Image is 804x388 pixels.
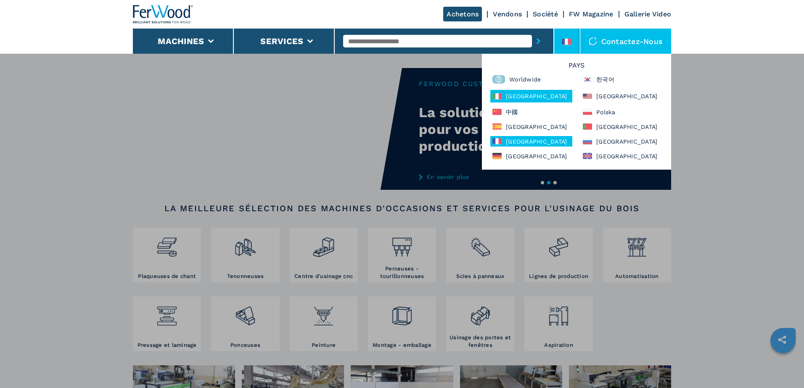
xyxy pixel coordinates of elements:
[532,31,545,51] button: submit-button
[158,36,204,46] button: Machines
[581,151,663,161] div: [GEOGRAPHIC_DATA]
[581,121,663,132] div: [GEOGRAPHIC_DATA]
[490,107,572,117] div: 中國
[493,10,522,18] a: Vendons
[490,151,572,161] div: [GEOGRAPHIC_DATA]
[581,73,663,86] div: 한국어
[580,29,672,54] div: Contactez-nous
[260,36,303,46] button: Services
[486,62,667,73] h6: Pays
[490,73,572,86] div: Worldwide
[133,5,193,24] img: Ferwood
[581,90,663,102] div: [GEOGRAPHIC_DATA]
[589,37,597,45] img: Contactez-nous
[490,90,572,102] div: [GEOGRAPHIC_DATA]
[581,107,663,117] div: Polska
[581,136,663,147] div: [GEOGRAPHIC_DATA]
[533,10,558,18] a: Société
[443,7,482,21] a: Achetons
[624,10,672,18] a: Gallerie Video
[490,136,572,147] div: [GEOGRAPHIC_DATA]
[490,121,572,132] div: [GEOGRAPHIC_DATA]
[569,10,614,18] a: FW Magazine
